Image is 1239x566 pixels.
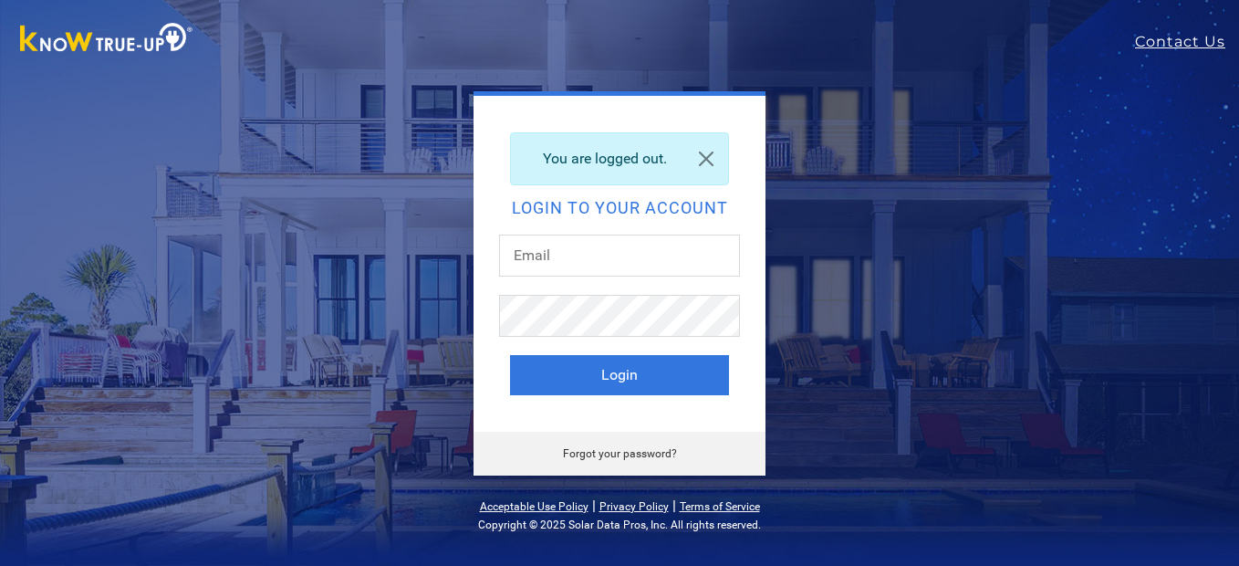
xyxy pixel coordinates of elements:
[672,497,676,514] span: |
[510,200,729,216] h2: Login to your account
[510,132,729,185] div: You are logged out.
[1135,31,1239,53] a: Contact Us
[499,235,740,277] input: Email
[563,447,677,460] a: Forgot your password?
[11,19,203,60] img: Know True-Up
[592,497,596,514] span: |
[680,500,760,513] a: Terms of Service
[510,355,729,395] button: Login
[684,133,728,184] a: Close
[480,500,588,513] a: Acceptable Use Policy
[599,500,669,513] a: Privacy Policy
